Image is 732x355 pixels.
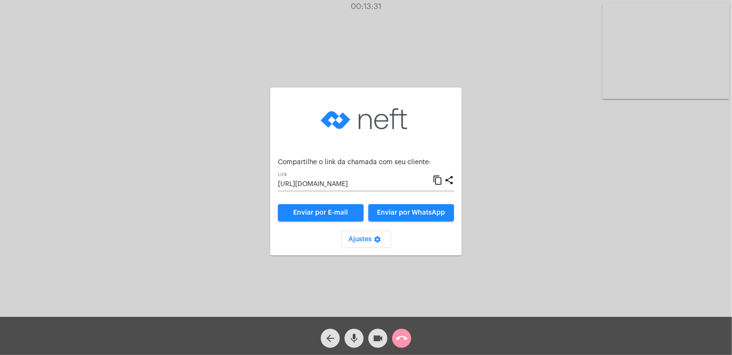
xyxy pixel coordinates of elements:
[278,159,454,166] p: Compartilhe o link da chamada com seu cliente:
[368,204,454,221] button: Enviar por WhatsApp
[294,209,348,216] span: Enviar por E-mail
[278,204,364,221] a: Enviar por E-mail
[318,95,414,143] img: logo-neft-novo-2.png
[396,333,407,344] mat-icon: call_end
[444,175,454,186] mat-icon: share
[433,175,443,186] mat-icon: content_copy
[348,333,360,344] mat-icon: mic
[377,209,445,216] span: Enviar por WhatsApp
[325,333,336,344] mat-icon: arrow_back
[351,3,381,10] span: 00:13:31
[349,236,384,243] span: Ajustes
[372,333,384,344] mat-icon: videocam
[372,236,384,247] mat-icon: settings
[341,231,391,248] button: Ajustes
